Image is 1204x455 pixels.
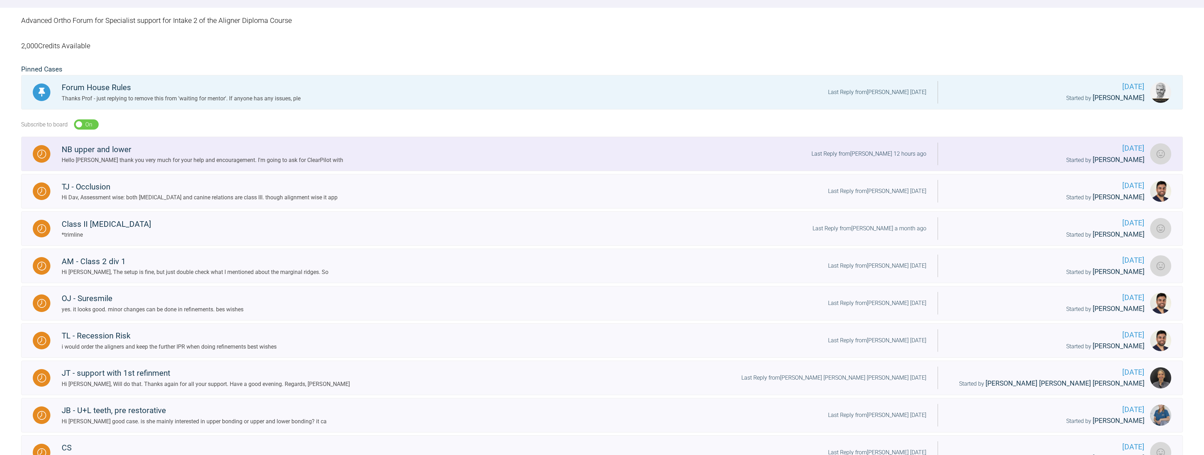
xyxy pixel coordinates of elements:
div: Hi [PERSON_NAME] good case. is she mainly interested in upper bonding or upper and lower bonding?... [62,417,327,426]
img: Waiting [37,187,46,196]
div: *trimline [62,230,151,239]
a: WaitingNB upper and lowerHello [PERSON_NAME] thank you very much for your help and encouragement.... [21,137,1183,171]
img: Davinderjit Singh [1150,293,1171,314]
div: Last Reply from [PERSON_NAME] a month ago [813,224,926,233]
div: Started by [949,378,1144,389]
span: [DATE] [949,217,1144,229]
span: [DATE] [949,441,1144,453]
div: Hi [PERSON_NAME], The setup is fine, but just double check what I mentioned about the marginal ri... [62,268,328,277]
div: OJ - Suresmile [62,292,243,305]
div: Subscribe to board [21,120,68,129]
div: Started by [949,229,1144,240]
a: WaitingJT - support with 1st refinmentHi [PERSON_NAME], Will do that. Thanks again for all your s... [21,361,1183,395]
a: PinnedForum House RulesThanks Prof - just replying to remove this from 'waiting for mentor'. If a... [21,75,1183,110]
div: Last Reply from [PERSON_NAME] [DATE] [828,336,926,345]
div: Last Reply from [PERSON_NAME] [DATE] [828,411,926,420]
div: Last Reply from [PERSON_NAME] [DATE] [828,299,926,308]
div: Hi Dav, Assessment wise: both [MEDICAL_DATA] and canine relations are class III. though alignment... [62,193,338,202]
img: Waiting [37,411,46,420]
div: NB upper and lower [62,143,343,156]
img: Waiting [37,299,46,308]
span: [DATE] [949,143,1144,154]
span: [PERSON_NAME] [PERSON_NAME] [PERSON_NAME] [986,379,1144,387]
div: Started by [949,155,1144,166]
h2: Pinned Cases [21,64,1183,75]
span: [PERSON_NAME] [1093,156,1144,164]
div: Class II [MEDICAL_DATA] [62,218,151,231]
div: 2,000 Credits Available [21,33,1183,58]
span: [DATE] [949,367,1144,378]
a: WaitingJB - U+L teeth, pre restorativeHi [PERSON_NAME] good case. is she mainly interested in upp... [21,398,1183,432]
span: [DATE] [949,404,1144,416]
img: Ross Hobson [1150,82,1171,103]
div: TJ - Occlusion [62,181,338,193]
div: Started by [949,341,1144,352]
div: Last Reply from [PERSON_NAME] [DATE] [828,88,926,97]
a: WaitingClass II [MEDICAL_DATA]*trimlineLast Reply from[PERSON_NAME] a month ago[DATE]Started by [... [21,211,1183,246]
div: Started by [949,267,1144,278]
div: Hello [PERSON_NAME] thank you very much for your help and encouragement. I'm going to ask for Cle... [62,156,343,165]
img: Pinned [37,88,46,96]
span: [DATE] [949,81,1144,93]
a: WaitingAM - Class 2 div 1Hi [PERSON_NAME], The setup is fine, but just double check what I mentio... [21,249,1183,283]
span: [PERSON_NAME] [1093,268,1144,276]
img: Davinderjit Singh [1150,181,1171,202]
img: Waiting [37,150,46,158]
a: WaitingTJ - OcclusionHi Dav, Assessment wise: both [MEDICAL_DATA] and canine relations are class ... [21,174,1183,208]
img: Davinderjit Singh [1150,330,1171,351]
img: Waiting [37,336,46,345]
span: [DATE] [949,292,1144,304]
img: Annita Tasiou [1150,218,1171,239]
span: [DATE] [949,255,1144,266]
div: Started by [949,416,1144,426]
img: Joana Alexandra Domingues Santos de Matos [1150,367,1171,388]
div: Started by [949,304,1144,314]
div: CS [62,442,294,454]
div: AM - Class 2 div 1 [62,255,328,268]
a: WaitingOJ - Suresmileyes. it looks good. minor changes can be done in refinements. bes wishesLast... [21,286,1183,320]
span: [PERSON_NAME] [1093,417,1144,425]
div: TL - Recession Risk [62,330,277,342]
div: Last Reply from [PERSON_NAME] [PERSON_NAME] [PERSON_NAME] [DATE] [741,373,926,382]
span: [PERSON_NAME] [1093,230,1144,238]
a: WaitingTL - Recession Riski would order the aligners and keep the further IPR when doing refineme... [21,323,1183,358]
div: Forum House Rules [62,81,301,94]
div: yes. it looks good. minor changes can be done in refinements. bes wishes [62,305,243,314]
img: Ali Hadi [1150,143,1171,164]
img: Waiting [37,374,46,382]
div: JB - U+L teeth, pre restorative [62,404,327,417]
div: Started by [949,192,1144,203]
div: JT - support with 1st refinment [62,367,350,380]
span: [PERSON_NAME] [1093,193,1144,201]
img: Yuliya Khober [1150,255,1171,276]
span: [PERSON_NAME] [1093,94,1144,102]
span: [DATE] [949,329,1144,341]
div: Advanced Ortho Forum for Specialist support for Intake 2 of the Aligner Diploma Course [21,8,1183,33]
div: Started by [949,93,1144,104]
span: [DATE] [949,180,1144,192]
div: On [85,120,92,129]
div: Last Reply from [PERSON_NAME] 12 hours ago [811,149,926,158]
div: Hi [PERSON_NAME], Will do that. Thanks again for all your support. Have a good evening. Regards, ... [62,380,350,389]
div: Last Reply from [PERSON_NAME] [DATE] [828,187,926,196]
div: Last Reply from [PERSON_NAME] [DATE] [828,261,926,270]
div: Thanks Prof - just replying to remove this from 'waiting for mentor'. If anyone has any issues, ple [62,94,301,103]
img: Katherine Weatherly [1150,405,1171,426]
span: [PERSON_NAME] [1093,305,1144,313]
img: Waiting [37,224,46,233]
div: i would order the aligners and keep the further IPR when doing refinements best wishes [62,342,277,351]
span: [PERSON_NAME] [1093,342,1144,350]
img: Waiting [37,262,46,270]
